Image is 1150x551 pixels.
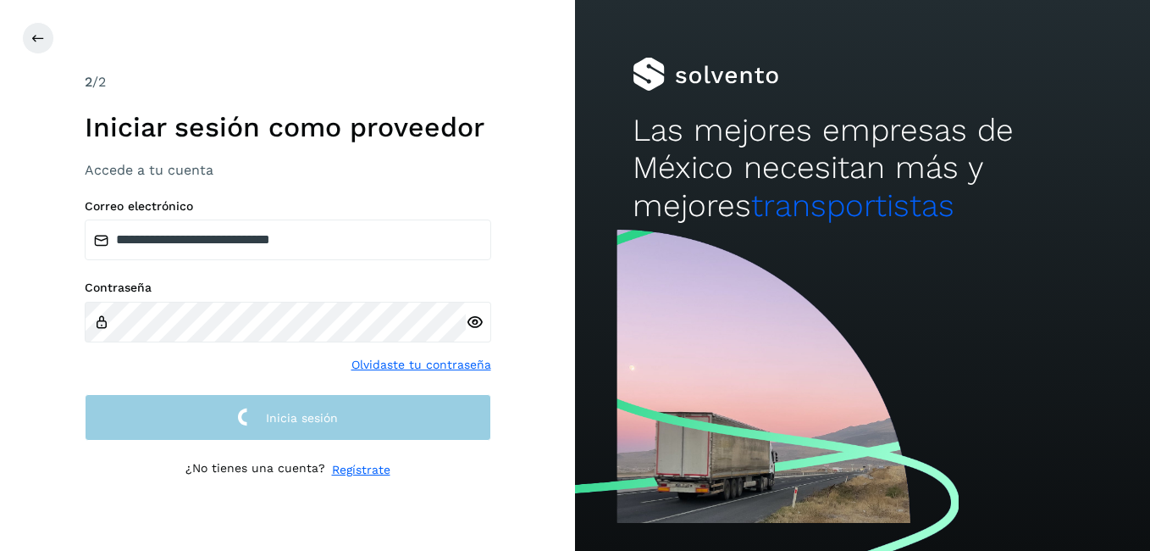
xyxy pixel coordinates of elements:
a: Regístrate [332,461,390,479]
span: transportistas [751,187,954,224]
p: ¿No tienes una cuenta? [185,461,325,479]
span: Inicia sesión [266,412,338,424]
button: Inicia sesión [85,394,491,441]
label: Contraseña [85,281,491,295]
h3: Accede a tu cuenta [85,162,491,178]
span: 2 [85,74,92,90]
div: /2 [85,72,491,92]
a: Olvidaste tu contraseña [351,356,491,374]
label: Correo electrónico [85,199,491,214]
h2: Las mejores empresas de México necesitan más y mejores [633,112,1092,225]
h1: Iniciar sesión como proveedor [85,111,491,143]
